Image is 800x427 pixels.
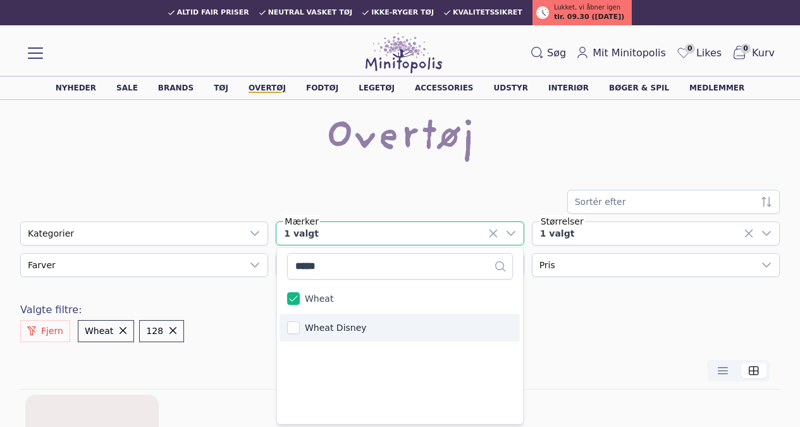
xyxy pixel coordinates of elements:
[325,119,475,159] h1: Overtøj
[453,9,522,16] span: Kvalitetssikret
[741,44,751,54] span: 0
[116,84,138,92] a: Sale
[366,33,443,73] img: Minitopolis logo
[609,84,669,92] a: Bøger & spil
[371,9,434,16] span: Ikke-ryger tøj
[359,84,395,92] a: Legetøj
[571,43,671,63] a: Mit Minitopolis
[554,3,620,12] span: Lukket, vi åbner igen
[78,320,134,342] button: Wheat
[20,302,184,318] div: Valgte filtre:
[696,46,722,61] span: Likes
[752,46,775,61] span: Kurv
[214,84,228,92] a: Tøj
[554,12,624,23] span: tir. 09.30 ([DATE])
[494,84,528,92] a: Udstyr
[280,285,520,313] li: Wheat
[305,292,333,305] div: Wheat
[280,314,520,342] li: Wheat disney
[268,9,353,16] span: Neutral vasket tøj
[277,282,522,424] ul: Option List
[685,44,695,54] span: 0
[139,320,184,342] button: 128
[20,320,70,342] button: Fjern
[249,84,286,92] a: Overtøj
[526,43,571,63] button: Søg
[415,84,474,92] a: Accessories
[547,46,566,61] span: Søg
[276,222,498,245] div: 1 valgt
[41,325,63,338] span: Fjern
[593,46,666,61] span: Mit Minitopolis
[548,84,589,92] a: Interiør
[177,9,249,16] span: Altid fair priser
[306,84,338,92] a: Fodtøj
[56,84,96,92] a: Nyheder
[689,84,744,92] a: Medlemmer
[532,222,754,245] div: 1 valgt
[146,325,163,338] span: 128
[85,325,113,338] span: Wheat
[158,84,194,92] a: Brands
[305,321,367,334] div: Wheat disney
[727,42,780,64] button: 0Kurv
[671,42,727,64] a: 0Likes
